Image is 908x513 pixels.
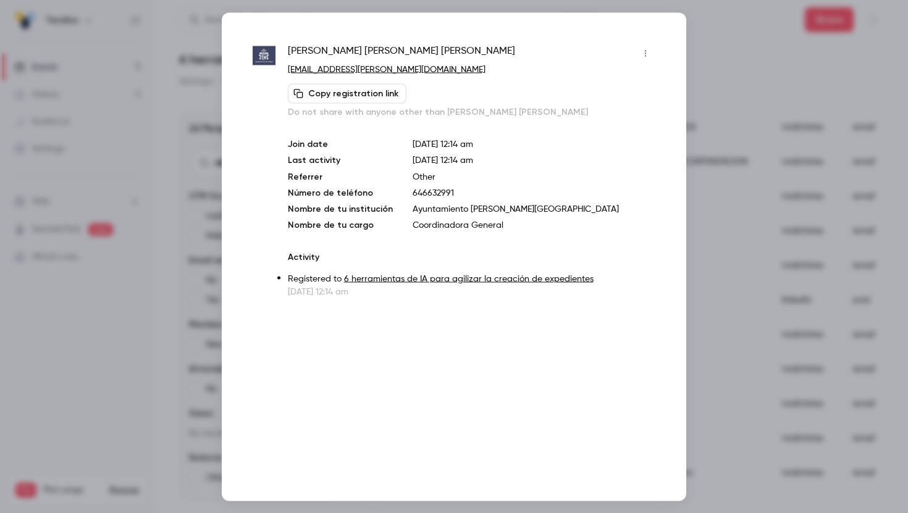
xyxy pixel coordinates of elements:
a: [EMAIL_ADDRESS][PERSON_NAME][DOMAIN_NAME] [288,65,486,73]
p: 646632991 [413,186,655,199]
p: Referrer [288,170,393,183]
button: Copy registration link [288,83,406,103]
p: Do not share with anyone other than [PERSON_NAME] [PERSON_NAME] [288,106,655,118]
span: [PERSON_NAME] [PERSON_NAME] [PERSON_NAME] [288,43,515,63]
a: 6 herramientas de IA para agilizar la creación de expedientes [344,274,594,283]
p: [DATE] 12:14 am [413,138,655,150]
p: Nombre de tu institución [288,202,393,215]
p: Nombre de tu cargo [288,219,393,231]
p: Last activity [288,154,393,167]
p: Activity [288,251,655,263]
p: [DATE] 12:14 am [288,285,655,298]
p: Coordinadora General [413,219,655,231]
p: Registered to [288,272,655,285]
span: [DATE] 12:14 am [413,156,473,164]
img: orihuela.es [253,46,275,65]
p: Número de teléfono [288,186,393,199]
p: Ayuntamiento [PERSON_NAME][GEOGRAPHIC_DATA] [413,202,655,215]
p: Join date [288,138,393,150]
p: Other [413,170,655,183]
